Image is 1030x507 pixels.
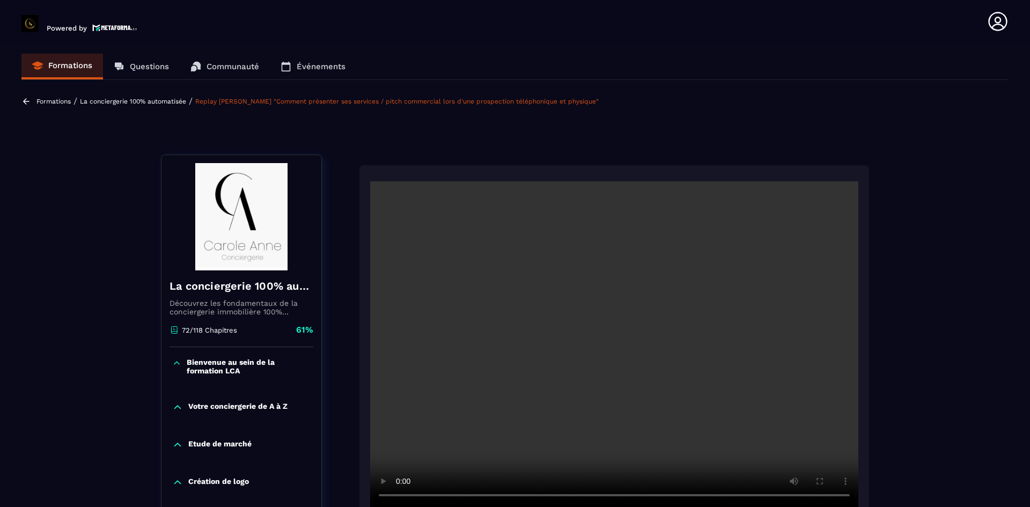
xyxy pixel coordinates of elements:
[188,477,249,488] p: Création de logo
[207,62,259,71] p: Communauté
[92,23,137,32] img: logo
[188,402,288,413] p: Votre conciergerie de A à Z
[187,358,311,375] p: Bienvenue au sein de la formation LCA
[296,324,313,336] p: 61%
[188,439,252,450] p: Etude de marché
[189,96,193,106] span: /
[195,98,599,105] a: Replay [PERSON_NAME] "Comment présenter ses services / pitch commercial lors d'une prospection té...
[270,54,356,79] a: Événements
[297,62,345,71] p: Événements
[21,15,39,32] img: logo-branding
[130,62,169,71] p: Questions
[170,278,313,293] h4: La conciergerie 100% automatisée
[103,54,180,79] a: Questions
[80,98,186,105] a: La conciergerie 100% automatisée
[73,96,77,106] span: /
[48,61,92,70] p: Formations
[182,326,237,334] p: 72/118 Chapitres
[36,98,71,105] a: Formations
[21,54,103,79] a: Formations
[180,54,270,79] a: Communauté
[47,24,87,32] p: Powered by
[170,163,313,270] img: banner
[170,299,313,316] p: Découvrez les fondamentaux de la conciergerie immobilière 100% automatisée. Cette formation est c...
